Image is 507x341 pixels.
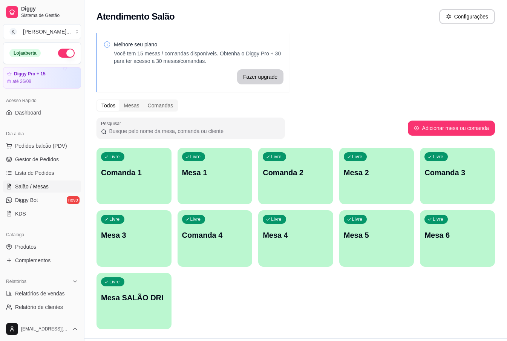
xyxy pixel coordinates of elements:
[190,154,201,160] p: Livre
[96,148,172,204] button: LivreComanda 1
[178,210,253,267] button: LivreComanda 4
[96,273,172,329] button: LivreMesa SALÃO DRI
[3,167,81,179] a: Lista de Pedidos
[109,279,120,285] p: Livre
[3,241,81,253] a: Produtos
[114,41,283,48] p: Melhore seu plano
[119,100,143,111] div: Mesas
[3,67,81,89] a: Diggy Pro + 15até 26/08
[424,167,490,178] p: Comanda 3
[3,128,81,140] div: Dia a dia
[237,69,283,84] button: Fazer upgrade
[3,254,81,266] a: Complementos
[101,167,167,178] p: Comanda 1
[96,11,175,23] h2: Atendimento Salão
[339,210,414,267] button: LivreMesa 5
[3,140,81,152] button: Pedidos balcão (PDV)
[352,154,363,160] p: Livre
[101,292,167,303] p: Mesa SALÃO DRI
[15,290,65,297] span: Relatórios de vendas
[182,167,248,178] p: Mesa 1
[15,142,67,150] span: Pedidos balcão (PDV)
[101,120,124,127] label: Pesquisar
[433,216,443,222] p: Livre
[420,148,495,204] button: LivreComanda 3
[97,100,119,111] div: Todos
[263,230,329,240] p: Mesa 4
[21,326,69,332] span: [EMAIL_ADDRESS][DOMAIN_NAME]
[9,28,17,35] span: K
[3,194,81,206] a: Diggy Botnovo
[9,49,41,57] div: Loja aberta
[3,287,81,300] a: Relatórios de vendas
[21,12,78,18] span: Sistema de Gestão
[101,230,167,240] p: Mesa 3
[23,28,71,35] div: [PERSON_NAME] ...
[114,50,283,65] p: Você tem 15 mesas / comandas disponíveis. Obtenha o Diggy Pro + 30 para ter acesso a 30 mesas/com...
[6,278,26,284] span: Relatórios
[352,216,363,222] p: Livre
[3,107,81,119] a: Dashboard
[3,3,81,21] a: DiggySistema de Gestão
[182,230,248,240] p: Comanda 4
[271,154,282,160] p: Livre
[3,320,81,338] button: [EMAIL_ADDRESS][DOMAIN_NAME]
[408,121,495,136] button: Adicionar mesa ou comanda
[109,154,120,160] p: Livre
[109,216,120,222] p: Livre
[190,216,201,222] p: Livre
[339,148,414,204] button: LivreMesa 2
[433,154,443,160] p: Livre
[107,127,280,135] input: Pesquisar
[439,9,495,24] button: Configurações
[144,100,178,111] div: Comandas
[14,71,46,77] article: Diggy Pro + 15
[15,109,41,116] span: Dashboard
[15,210,26,217] span: KDS
[58,49,75,58] button: Alterar Status
[258,210,333,267] button: LivreMesa 4
[271,216,282,222] p: Livre
[263,167,329,178] p: Comanda 2
[96,210,172,267] button: LivreMesa 3
[15,156,59,163] span: Gestor de Pedidos
[3,95,81,107] div: Acesso Rápido
[15,183,49,190] span: Salão / Mesas
[3,229,81,241] div: Catálogo
[12,78,31,84] article: até 26/08
[3,301,81,313] a: Relatório de clientes
[15,303,63,311] span: Relatório de clientes
[344,230,410,240] p: Mesa 5
[21,6,78,12] span: Diggy
[3,24,81,39] button: Select a team
[3,180,81,193] a: Salão / Mesas
[15,196,38,204] span: Diggy Bot
[15,243,36,251] span: Produtos
[15,169,54,177] span: Lista de Pedidos
[344,167,410,178] p: Mesa 2
[3,315,81,327] a: Relatório de mesas
[424,230,490,240] p: Mesa 6
[420,210,495,267] button: LivreMesa 6
[258,148,333,204] button: LivreComanda 2
[3,208,81,220] a: KDS
[178,148,253,204] button: LivreMesa 1
[3,153,81,165] a: Gestor de Pedidos
[15,257,51,264] span: Complementos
